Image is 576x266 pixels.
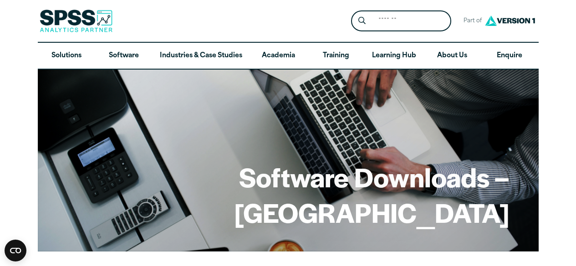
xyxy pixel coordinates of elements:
[153,43,250,69] a: Industries & Case Studies
[5,240,26,261] button: Open CMP widget
[351,10,451,32] form: Site Header Search Form
[353,13,370,30] button: Search magnifying glass icon
[38,43,539,69] nav: Desktop version of site main menu
[481,43,538,69] a: Enquire
[38,43,95,69] a: Solutions
[67,159,510,230] h1: Software Downloads – [GEOGRAPHIC_DATA]
[365,43,423,69] a: Learning Hub
[358,17,366,25] svg: Search magnifying glass icon
[40,10,112,32] img: SPSS Analytics Partner
[307,43,364,69] a: Training
[95,43,153,69] a: Software
[483,12,537,29] img: Version1 Logo
[423,43,481,69] a: About Us
[250,43,307,69] a: Academia
[459,15,483,28] span: Part of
